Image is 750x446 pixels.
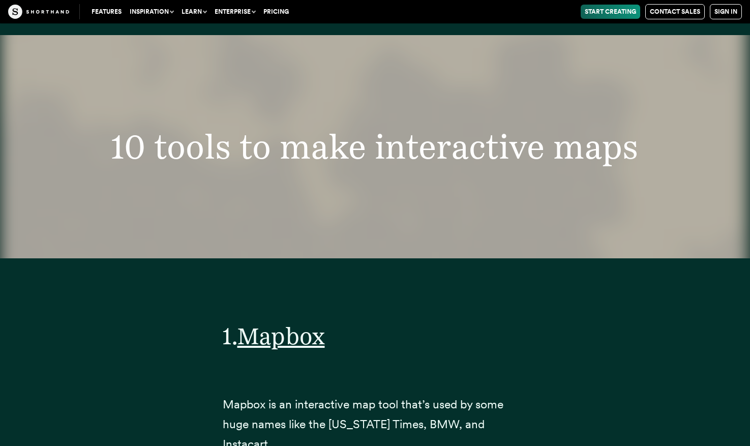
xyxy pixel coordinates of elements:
[223,322,237,350] span: 1.
[581,5,640,19] a: Start Creating
[87,5,126,19] a: Features
[8,5,69,19] img: The Craft
[645,4,705,19] a: Contact Sales
[710,4,742,19] a: Sign in
[126,5,177,19] button: Inspiration
[177,5,211,19] button: Learn
[87,130,663,164] h2: 10 tools to make interactive maps
[259,5,293,19] a: Pricing
[211,5,259,19] button: Enterprise
[237,322,325,350] a: Mapbox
